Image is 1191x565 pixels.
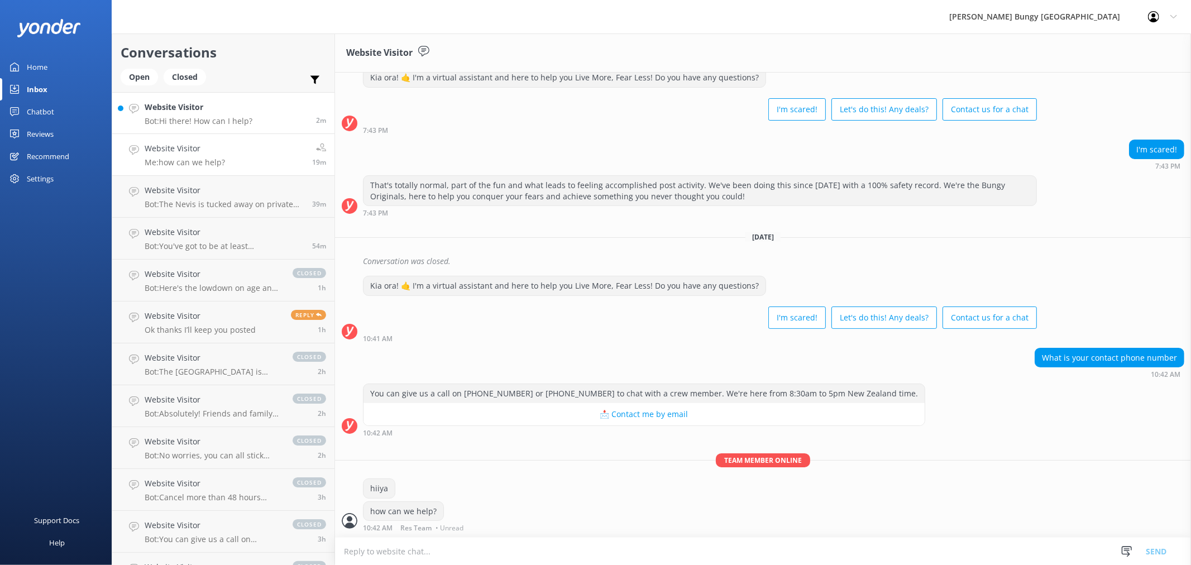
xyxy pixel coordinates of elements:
[112,301,334,343] a: Website VisitorOk thanks I’ll keep you postedReply1h
[363,334,1037,342] div: Sep 14 2025 10:41am (UTC +12:00) Pacific/Auckland
[145,184,304,197] h4: Website Visitor
[318,409,326,418] span: Sep 14 2025 08:05am (UTC +12:00) Pacific/Auckland
[145,142,225,155] h4: Website Visitor
[768,98,826,121] button: I'm scared!
[291,310,326,320] span: Reply
[112,343,334,385] a: Website VisitorBot:The [GEOGRAPHIC_DATA] is open from 9:30 am to 4:00 pm, 7 days a week, 364 days...
[145,157,225,167] p: Me: how can we help?
[145,409,281,419] p: Bot: Absolutely! Friends and family can totally join in on the action. Just remember, at [GEOGRAP...
[346,46,413,60] h3: Website Visitor
[145,283,281,293] p: Bot: Here's the lowdown on age and weight limits for [GEOGRAPHIC_DATA]: - **[GEOGRAPHIC_DATA] Bun...
[35,509,80,532] div: Support Docs
[363,252,1184,271] div: Conversation was closed.
[145,310,256,322] h4: Website Visitor
[145,492,281,502] p: Bot: Cancel more than 48 hours ahead, and you're sweet with a 100% refund. Less than 48 hours? No...
[318,492,326,502] span: Sep 14 2025 07:50am (UTC +12:00) Pacific/Auckland
[112,385,334,427] a: Website VisitorBot:Absolutely! Friends and family can totally join in on the action. Just remembe...
[145,352,281,364] h4: Website Visitor
[145,435,281,448] h4: Website Visitor
[145,226,304,238] h4: Website Visitor
[145,451,281,461] p: Bot: No worries, you can all stick together! Just book everyone for the same time slot. If you ca...
[145,394,281,406] h4: Website Visitor
[293,394,326,404] span: closed
[112,92,334,134] a: Website VisitorBot:Hi there! How can I help?2m
[400,525,432,532] span: Res Team
[121,42,326,63] h2: Conversations
[145,199,304,209] p: Bot: The Nevis is tucked away on private property, so you can't drive there yourself. Hop on our ...
[145,325,256,335] p: Ok thanks I’ll keep you posted
[745,232,781,242] span: [DATE]
[293,352,326,362] span: closed
[363,176,1036,205] div: That's totally normal, part of the fun and what leads to feeling accomplished post activity. We'v...
[164,69,206,85] div: Closed
[121,69,158,85] div: Open
[27,56,47,78] div: Home
[145,241,304,251] p: Bot: You've got to be at least [DEMOGRAPHIC_DATA] to take on the Nevis Swing. If you're 14 or und...
[342,252,1184,271] div: 2025-09-13T21:39:55.549
[293,519,326,529] span: closed
[768,307,826,329] button: I'm scared!
[112,469,334,511] a: Website VisitorBot:Cancel more than 48 hours ahead, and you're sweet with a 100% refund. Less tha...
[293,477,326,487] span: closed
[145,268,281,280] h4: Website Visitor
[943,307,1037,329] button: Contact us for a chat
[49,532,65,554] div: Help
[121,70,164,83] a: Open
[1129,162,1184,170] div: Sep 13 2025 07:43pm (UTC +12:00) Pacific/Auckland
[27,145,69,167] div: Recommend
[318,451,326,460] span: Sep 14 2025 08:02am (UTC +12:00) Pacific/Auckland
[145,101,252,113] h4: Website Visitor
[1130,140,1184,159] div: I'm scared!
[363,336,393,342] strong: 10:41 AM
[363,403,925,425] button: 📩 Contact me by email
[145,534,281,544] p: Bot: You can give us a call on [PHONE_NUMBER] or [PHONE_NUMBER] to chat with a crew member. Our o...
[943,98,1037,121] button: Contact us for a chat
[112,511,334,553] a: Website VisitorBot:You can give us a call on [PHONE_NUMBER] or [PHONE_NUMBER] to chat with a crew...
[145,477,281,490] h4: Website Visitor
[145,519,281,532] h4: Website Visitor
[363,210,388,217] strong: 7:43 PM
[1035,370,1184,378] div: Sep 14 2025 10:42am (UTC +12:00) Pacific/Auckland
[27,167,54,190] div: Settings
[363,430,393,437] strong: 10:42 AM
[293,435,326,446] span: closed
[1151,371,1180,378] strong: 10:42 AM
[318,534,326,544] span: Sep 14 2025 07:49am (UTC +12:00) Pacific/Auckland
[363,479,395,498] div: hiiya
[312,157,326,167] span: Sep 14 2025 10:42am (UTC +12:00) Pacific/Auckland
[363,127,388,134] strong: 7:43 PM
[363,68,766,87] div: Kia ora! 🤙 I'm a virtual assistant and here to help you Live More, Fear Less! Do you have any que...
[1155,163,1180,170] strong: 7:43 PM
[831,98,937,121] button: Let's do this! Any deals?
[164,70,212,83] a: Closed
[312,241,326,251] span: Sep 14 2025 10:07am (UTC +12:00) Pacific/Auckland
[436,525,463,532] span: • Unread
[145,367,281,377] p: Bot: The [GEOGRAPHIC_DATA] is open from 9:30 am to 4:00 pm, 7 days a week, 364 days a year, excep...
[363,429,925,437] div: Sep 14 2025 10:42am (UTC +12:00) Pacific/Auckland
[318,283,326,293] span: Sep 14 2025 09:44am (UTC +12:00) Pacific/Auckland
[363,384,925,403] div: You can give us a call on [PHONE_NUMBER] or [PHONE_NUMBER] to chat with a crew member. We're here...
[312,199,326,209] span: Sep 14 2025 10:22am (UTC +12:00) Pacific/Auckland
[1035,348,1184,367] div: What is your contact phone number
[112,134,334,176] a: Website VisitorMe:how can we help?19m
[27,78,47,100] div: Inbox
[17,19,81,37] img: yonder-white-logo.png
[293,268,326,278] span: closed
[318,367,326,376] span: Sep 14 2025 08:53am (UTC +12:00) Pacific/Auckland
[363,525,393,532] strong: 10:42 AM
[145,116,252,126] p: Bot: Hi there! How can I help?
[363,524,466,532] div: Sep 14 2025 10:42am (UTC +12:00) Pacific/Auckland
[112,427,334,469] a: Website VisitorBot:No worries, you can all stick together! Just book everyone for the same time s...
[363,209,1037,217] div: Sep 13 2025 07:43pm (UTC +12:00) Pacific/Auckland
[363,276,766,295] div: Kia ora! 🤙 I'm a virtual assistant and here to help you Live More, Fear Less! Do you have any que...
[716,453,810,467] span: Team member online
[318,325,326,334] span: Sep 14 2025 09:41am (UTC +12:00) Pacific/Auckland
[831,307,937,329] button: Let's do this! Any deals?
[316,116,326,125] span: Sep 14 2025 10:59am (UTC +12:00) Pacific/Auckland
[363,502,443,521] div: how can we help?
[112,260,334,301] a: Website VisitorBot:Here's the lowdown on age and weight limits for [GEOGRAPHIC_DATA]: - **[GEOGRA...
[112,176,334,218] a: Website VisitorBot:The Nevis is tucked away on private property, so you can't drive there yoursel...
[27,123,54,145] div: Reviews
[112,218,334,260] a: Website VisitorBot:You've got to be at least [DEMOGRAPHIC_DATA] to take on the Nevis Swing. If yo...
[363,126,1037,134] div: Sep 13 2025 07:43pm (UTC +12:00) Pacific/Auckland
